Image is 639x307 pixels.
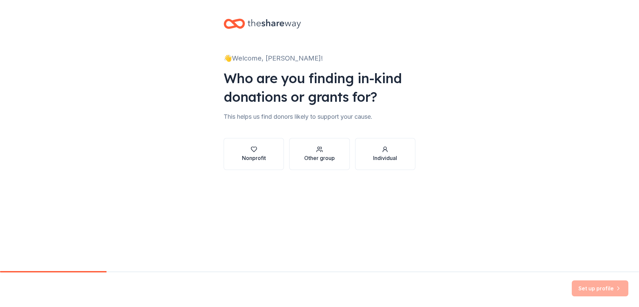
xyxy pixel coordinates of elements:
div: Other group [304,154,335,162]
button: Nonprofit [224,138,284,170]
div: 👋 Welcome, [PERSON_NAME]! [224,53,415,64]
button: Other group [289,138,349,170]
div: This helps us find donors likely to support your cause. [224,111,415,122]
div: Nonprofit [242,154,266,162]
div: Individual [373,154,397,162]
div: Who are you finding in-kind donations or grants for? [224,69,415,106]
button: Individual [355,138,415,170]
